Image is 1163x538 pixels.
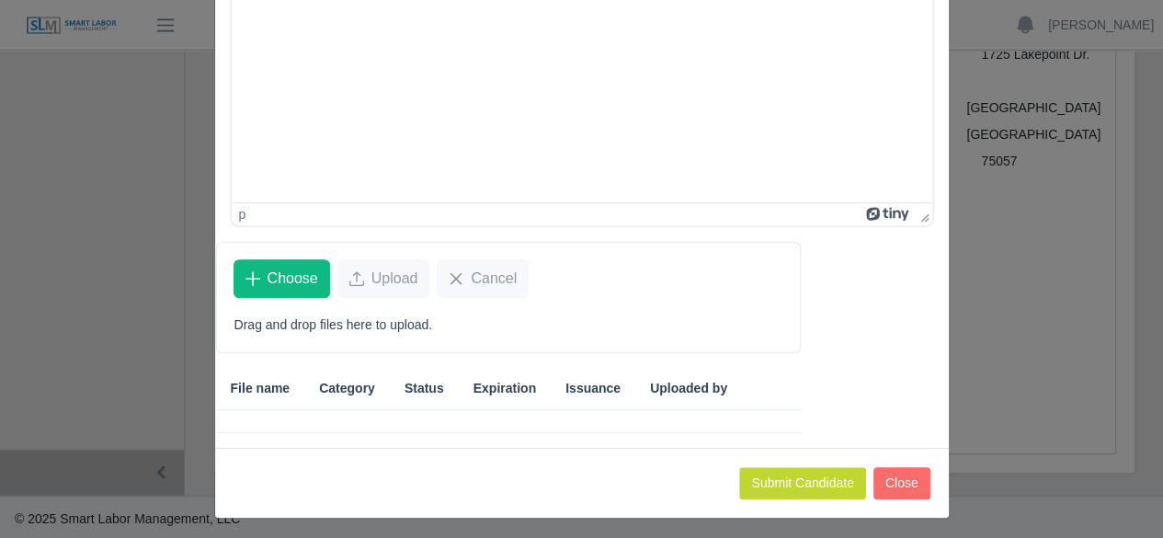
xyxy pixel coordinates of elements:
span: Expiration [473,379,536,398]
a: Powered by Tiny [866,207,912,222]
button: Upload [337,259,430,298]
span: Status [405,379,444,398]
span: Category [319,379,375,398]
div: Press the Up and Down arrow keys to resize the editor. [913,203,932,225]
span: Issuance [565,379,621,398]
button: Close [873,467,930,499]
button: Cancel [437,259,529,298]
span: Choose [268,268,318,290]
span: Upload [371,268,418,290]
button: Choose [234,259,330,298]
span: Cancel [471,268,517,290]
span: Uploaded by [650,379,727,398]
span: File name [231,379,291,398]
button: Submit Candidate [739,467,865,499]
p: Drag and drop files here to upload. [234,315,783,335]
